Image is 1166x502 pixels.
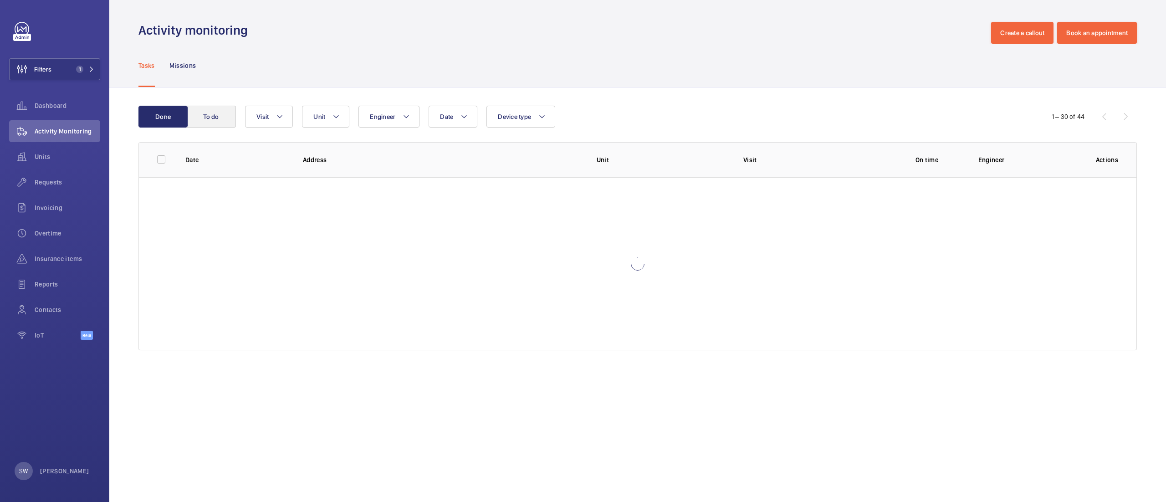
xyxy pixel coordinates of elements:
[35,305,100,314] span: Contacts
[440,113,453,120] span: Date
[35,229,100,238] span: Overtime
[486,106,555,128] button: Device type
[978,155,1081,164] p: Engineer
[185,155,288,164] p: Date
[81,331,93,340] span: Beta
[35,178,100,187] span: Requests
[498,113,531,120] span: Device type
[1052,112,1084,121] div: 1 – 30 of 44
[302,106,349,128] button: Unit
[245,106,293,128] button: Visit
[890,155,963,164] p: On time
[303,155,582,164] p: Address
[313,113,325,120] span: Unit
[991,22,1053,44] button: Create a callout
[35,203,100,212] span: Invoicing
[256,113,269,120] span: Visit
[743,155,875,164] p: Visit
[9,58,100,80] button: Filters1
[138,22,253,39] h1: Activity monitoring
[1057,22,1137,44] button: Book an appointment
[187,106,236,128] button: To do
[169,61,196,70] p: Missions
[35,101,100,110] span: Dashboard
[138,61,155,70] p: Tasks
[35,280,100,289] span: Reports
[40,466,89,476] p: [PERSON_NAME]
[76,66,83,73] span: 1
[35,331,81,340] span: IoT
[597,155,729,164] p: Unit
[1096,155,1118,164] p: Actions
[35,254,100,263] span: Insurance items
[35,127,100,136] span: Activity Monitoring
[35,152,100,161] span: Units
[429,106,477,128] button: Date
[370,113,395,120] span: Engineer
[138,106,188,128] button: Done
[358,106,419,128] button: Engineer
[34,65,51,74] span: Filters
[19,466,28,476] p: SW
